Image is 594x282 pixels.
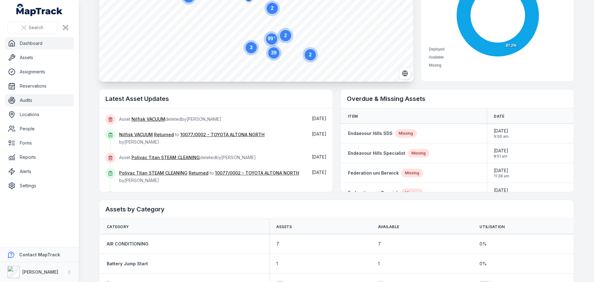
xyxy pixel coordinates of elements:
[5,108,74,121] a: Locations
[494,174,509,179] span: 11:38 am
[271,50,277,55] text: 39
[347,94,568,103] h2: Overdue & Missing Assets
[5,137,74,149] a: Forms
[5,165,74,178] a: Alerts
[312,154,326,159] span: [DATE]
[494,187,509,193] span: [DATE]
[5,151,74,163] a: Reports
[348,190,399,196] a: Federation uni Berwick
[119,170,299,183] span: to by [PERSON_NAME]
[494,114,504,119] span: Date
[312,170,326,175] time: 8/28/2025, 9:57:31 AM
[494,167,509,174] span: [DATE]
[429,55,444,59] span: Available
[408,149,429,158] div: Missing
[480,261,487,267] span: 0 %
[5,80,74,92] a: Reservations
[429,47,445,51] span: Deployed
[180,132,265,138] a: 10077/0002 - TOYOTA ALTONA NORTH
[378,224,399,229] span: Available
[494,128,509,139] time: 8/1/2025, 9:06:46 AM
[494,167,509,179] time: 7/22/2025, 11:38:59 AM
[268,36,276,41] text: 99
[154,132,174,138] a: Returned
[348,114,358,119] span: Item
[22,269,58,275] strong: [PERSON_NAME]
[105,205,568,214] h2: Assets by Category
[107,261,148,267] a: Battery Jump Start
[215,170,299,176] a: 10077/0002 - TOYOTA ALTONA NORTH
[494,128,509,134] span: [DATE]
[5,180,74,192] a: Settings
[312,131,326,137] span: [DATE]
[5,37,74,50] a: Dashboard
[119,155,256,160] span: Asset deleted by [PERSON_NAME]
[119,132,153,138] a: Nilfisk VACUUM
[312,131,326,137] time: 8/28/2025, 9:59:26 AM
[107,241,148,247] a: AIR CONDITIONING
[131,116,165,122] a: Nilfisk VACUUM
[5,51,74,64] a: Assets
[189,170,209,176] a: Returned
[119,116,221,122] span: Asset deleted by [PERSON_NAME]
[276,224,292,229] span: Assets
[395,129,417,138] div: Missing
[7,22,57,33] button: Search
[284,33,287,38] text: 2
[494,187,509,198] time: 7/22/2025, 11:38:59 AM
[494,134,509,139] span: 9:06 am
[250,45,253,50] text: 3
[5,94,74,106] a: Audits
[348,130,393,137] a: Endaevour Hills SDS
[378,241,381,247] span: 7
[312,170,326,175] span: [DATE]
[494,148,508,154] span: [DATE]
[119,132,265,145] span: to by [PERSON_NAME]
[16,4,63,16] a: MapTrack
[401,189,423,197] div: Missing
[309,52,312,57] text: 2
[5,123,74,135] a: People
[105,94,326,103] h2: Latest Asset Updates
[19,252,60,257] strong: Contact MapTrack
[312,116,326,121] span: [DATE]
[274,36,276,39] tspan: +
[312,154,326,159] time: 8/28/2025, 9:57:35 AM
[399,67,411,79] button: Switch to Satellite View
[119,170,187,176] a: Polivac Titan STEAM CLEANING
[401,169,423,177] div: Missing
[312,116,326,121] time: 8/28/2025, 9:59:32 AM
[378,261,380,267] span: 1
[107,224,129,229] span: Category
[494,154,508,159] span: 8:51 am
[429,63,441,67] span: Missing
[276,261,278,267] span: 1
[480,241,487,247] span: 0 %
[131,154,200,161] a: Polivac Titan STEAM CLEANING
[271,6,274,11] text: 2
[480,224,505,229] span: Utilisation
[494,148,508,159] time: 8/1/2025, 8:51:18 AM
[276,241,279,247] span: 7
[29,24,43,31] span: Search
[348,150,405,156] a: Endeavour Hills Specialist
[348,170,399,176] a: Federation uni Berwick
[5,66,74,78] a: Assignments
